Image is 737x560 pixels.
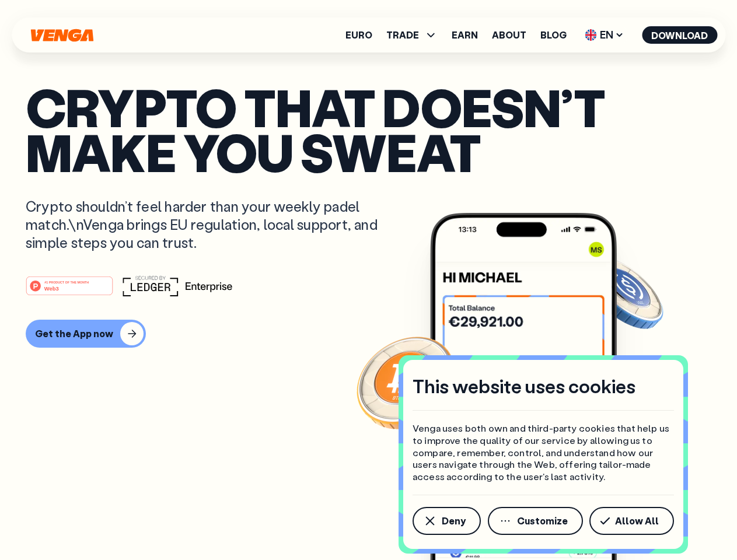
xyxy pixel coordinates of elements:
span: TRADE [386,28,438,42]
div: Get the App now [35,328,113,339]
a: Euro [345,30,372,40]
button: Customize [488,507,583,535]
span: EN [581,26,628,44]
span: TRADE [386,30,419,40]
img: Bitcoin [354,330,459,435]
p: Venga uses both own and third-party cookies that help us to improve the quality of our service by... [413,422,674,483]
a: Get the App now [26,320,711,348]
button: Allow All [589,507,674,535]
p: Crypto shouldn’t feel harder than your weekly padel match.\nVenga brings EU regulation, local sup... [26,197,394,252]
a: Earn [452,30,478,40]
tspan: #1 PRODUCT OF THE MONTH [44,280,89,283]
a: About [492,30,526,40]
span: Allow All [615,516,659,526]
img: USDC coin [582,251,666,335]
a: Blog [540,30,567,40]
button: Deny [413,507,481,535]
img: flag-uk [585,29,596,41]
span: Customize [517,516,568,526]
a: #1 PRODUCT OF THE MONTHWeb3 [26,283,113,298]
span: Deny [442,516,466,526]
svg: Home [29,29,95,42]
button: Get the App now [26,320,146,348]
tspan: Web3 [44,285,59,291]
p: Crypto that doesn’t make you sweat [26,85,711,174]
h4: This website uses cookies [413,374,635,398]
button: Download [642,26,717,44]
